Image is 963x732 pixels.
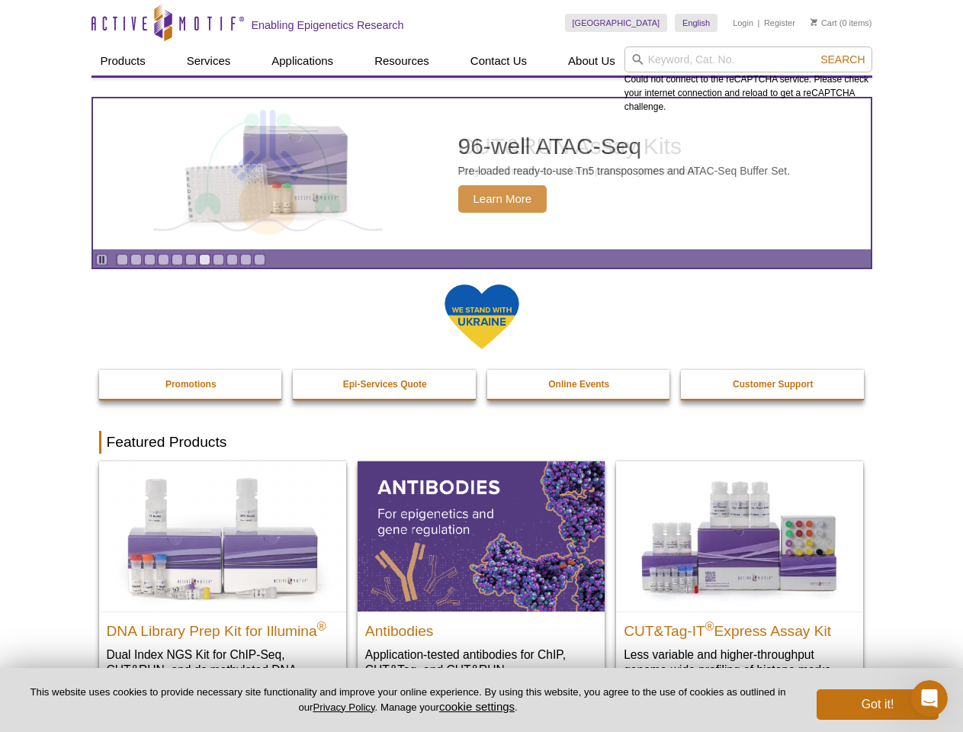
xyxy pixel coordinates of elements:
a: Toggle autoplay [96,254,108,265]
a: About Us [559,47,624,75]
h2: Enabling Epigenetics Research [252,18,404,32]
p: Dual Index NGS Kit for ChIP-Seq, CUT&RUN, and ds methylated DNA assays. [107,647,339,693]
a: Services [178,47,240,75]
a: Cart [811,18,837,28]
a: Privacy Policy [313,701,374,713]
span: Search [820,53,865,66]
a: Go to slide 7 [199,254,210,265]
a: Go to slide 8 [213,254,224,265]
article: 96-well ATAC-Seq [93,98,871,249]
strong: Promotions [165,379,217,390]
strong: Customer Support [733,379,813,390]
a: Login [733,18,753,28]
button: cookie settings [439,700,515,713]
a: DNA Library Prep Kit for Illumina DNA Library Prep Kit for Illumina® Dual Index NGS Kit for ChIP-... [99,461,346,708]
a: Go to slide 3 [144,254,156,265]
p: This website uses cookies to provide necessary site functionality and improve your online experie... [24,685,791,714]
a: Go to slide 9 [226,254,238,265]
button: Got it! [817,689,939,720]
a: All Antibodies Antibodies Application-tested antibodies for ChIP, CUT&Tag, and CUT&RUN. [358,461,605,692]
iframe: Intercom live chat [911,680,948,717]
a: Go to slide 1 [117,254,128,265]
li: | [758,14,760,32]
h2: Antibodies [365,616,597,639]
a: Go to slide 5 [172,254,183,265]
h2: CUT&Tag-IT Express Assay Kit [624,616,855,639]
a: Epi-Services Quote [293,370,477,399]
a: English [675,14,717,32]
span: Learn More [458,185,547,213]
a: Go to slide 4 [158,254,169,265]
a: Promotions [99,370,284,399]
a: CUT&Tag-IT® Express Assay Kit CUT&Tag-IT®Express Assay Kit Less variable and higher-throughput ge... [616,461,863,692]
li: (0 items) [811,14,872,32]
h2: Featured Products [99,431,865,454]
h2: DNA Library Prep Kit for Illumina [107,616,339,639]
a: Applications [262,47,342,75]
img: CUT&Tag-IT® Express Assay Kit [616,461,863,611]
a: Products [91,47,155,75]
a: Resources [365,47,438,75]
button: Search [816,53,869,66]
img: Your Cart [811,18,817,26]
strong: Epi-Services Quote [343,379,427,390]
a: Contact Us [461,47,536,75]
a: Active Motif Kit photo 96-well ATAC-Seq Pre-loaded ready-to-use Tn5 transposomes and ATAC-Seq Buf... [93,98,871,249]
p: Less variable and higher-throughput genome-wide profiling of histone marks​. [624,647,855,678]
a: Register [764,18,795,28]
div: Could not connect to the reCAPTCHA service. Please check your internet connection and reload to g... [624,47,872,114]
img: Active Motif Kit photo [172,117,363,231]
img: DNA Library Prep Kit for Illumina [99,461,346,611]
img: All Antibodies [358,461,605,611]
p: Application-tested antibodies for ChIP, CUT&Tag, and CUT&RUN. [365,647,597,678]
a: [GEOGRAPHIC_DATA] [565,14,668,32]
a: Go to slide 6 [185,254,197,265]
img: We Stand With Ukraine [444,283,520,351]
a: Go to slide 10 [240,254,252,265]
a: Online Events [487,370,672,399]
a: Go to slide 11 [254,254,265,265]
sup: ® [317,619,326,632]
input: Keyword, Cat. No. [624,47,872,72]
strong: Online Events [548,379,609,390]
p: Pre-loaded ready-to-use Tn5 transposomes and ATAC-Seq Buffer Set. [458,164,791,178]
h2: 96-well ATAC-Seq [458,135,791,158]
a: Customer Support [681,370,865,399]
sup: ® [705,619,714,632]
a: Go to slide 2 [130,254,142,265]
